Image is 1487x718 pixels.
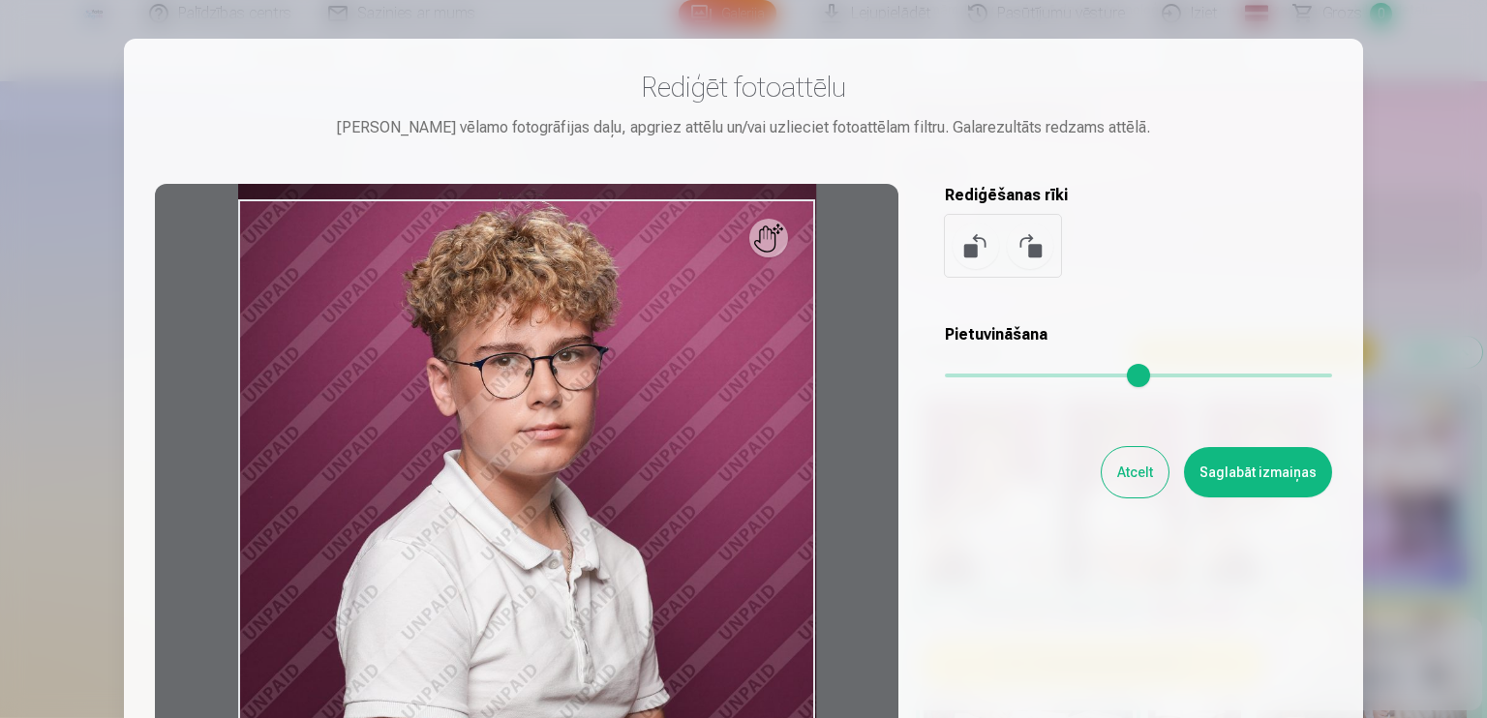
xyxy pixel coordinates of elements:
div: [PERSON_NAME] vēlamo fotogrāfijas daļu, apgriez attēlu un/vai uzlieciet fotoattēlam filtru. Galar... [155,116,1332,139]
button: Atcelt [1102,447,1168,497]
h5: Rediģēšanas rīki [945,184,1332,207]
h3: Rediģēt fotoattēlu [155,70,1332,105]
h5: Pietuvināšana [945,323,1332,346]
button: Saglabāt izmaiņas [1184,447,1332,497]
